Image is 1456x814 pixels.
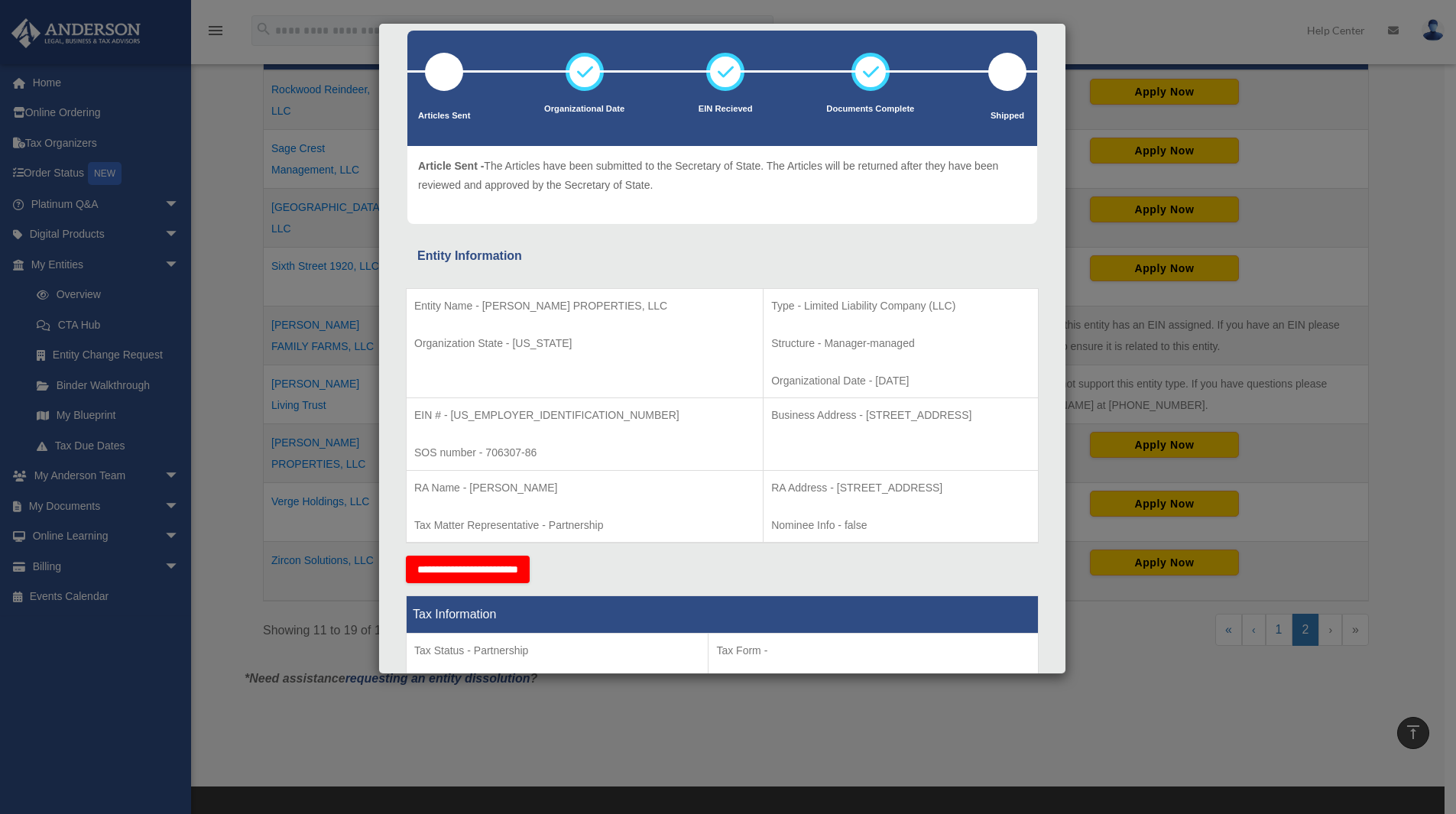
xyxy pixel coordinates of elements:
p: Nominee Info - false [771,516,1030,535]
p: Business Address - [STREET_ADDRESS] [771,406,1030,425]
p: SOS number - 706307-86 [414,443,755,462]
p: Tax Status - Partnership [414,641,700,660]
th: Tax Information [407,596,1039,634]
p: Entity Name - [PERSON_NAME] PROPERTIES, LLC [414,297,755,316]
p: Organization State - [US_STATE] [414,334,755,353]
p: RA Address - [STREET_ADDRESS] [771,478,1030,498]
p: EIN # - [US_EMPLOYER_IDENTIFICATION_NUMBER] [414,406,755,425]
span: Article Sent - [418,160,484,172]
div: Entity Information [417,245,1027,267]
td: Tax Period Type - [407,634,709,747]
p: Articles Sent [418,109,470,124]
p: Organizational Date [544,102,624,117]
p: Type - Limited Liability Company (LLC) [771,297,1030,316]
p: Organizational Date - [DATE] [771,371,1030,391]
p: Documents Complete [826,102,914,117]
p: Structure - Manager-managed [771,334,1030,353]
p: Shipped [988,109,1026,124]
p: Tax Form - [716,641,1030,660]
p: EIN Recieved [699,102,753,117]
p: Tax Matter Representative - Partnership [414,516,755,535]
p: The Articles have been submitted to the Secretary of State. The Articles will be returned after t... [418,157,1026,194]
p: RA Name - [PERSON_NAME] [414,478,755,498]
